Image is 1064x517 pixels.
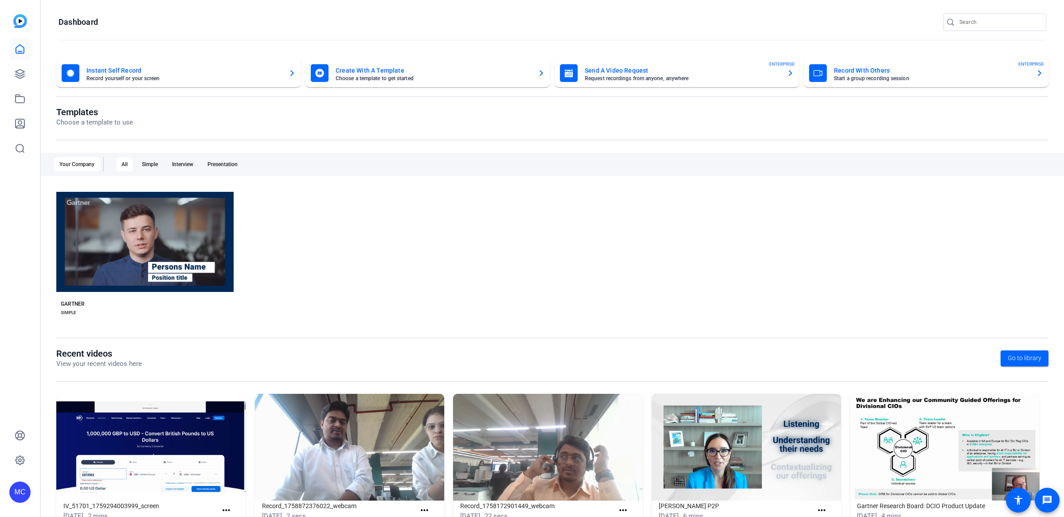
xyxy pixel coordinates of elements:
mat-icon: message [1042,495,1052,505]
div: Interview [167,157,199,171]
mat-card-subtitle: Record yourself or your screen [86,76,282,81]
p: Choose a template to use [56,117,133,128]
span: Go to library [1008,354,1041,363]
button: Send A Video RequestRequest recordings from anyone, anywhereENTERPRISE [555,59,799,87]
mat-card-title: Create With A Template [336,65,531,76]
a: Go to library [1001,350,1048,366]
div: MC [9,482,31,503]
div: GARTNER [61,300,85,307]
img: Gartner Research Board: DCIO Product Update [850,394,1040,501]
div: Simple [137,157,163,171]
mat-card-title: Instant Self Record [86,65,282,76]
h1: Record_1758872376022_webcam [262,501,416,511]
span: ENTERPRISE [1018,61,1044,67]
input: Search [959,17,1039,27]
mat-icon: more_horiz [816,505,827,516]
h1: Templates [56,107,133,117]
h1: Recent videos [56,348,142,359]
h1: Record_1758172901449_webcam [460,501,614,511]
img: IV_51701_1759294003999_screen [56,394,246,501]
mat-icon: accessibility [1013,495,1024,505]
mat-card-subtitle: Start a group recording session [834,76,1029,81]
img: Christie Dziubek P2P [652,394,841,501]
div: All [116,157,133,171]
mat-card-title: Record With Others [834,65,1029,76]
mat-card-title: Send A Video Request [585,65,780,76]
h1: [PERSON_NAME] P2P [659,501,813,511]
p: View your recent videos here [56,359,142,369]
img: blue-gradient.svg [13,14,27,28]
h1: Dashboard [59,17,98,27]
mat-card-subtitle: Choose a template to get started [336,76,531,81]
span: ENTERPRISE [769,61,795,67]
mat-card-subtitle: Request recordings from anyone, anywhere [585,76,780,81]
div: SIMPLE [61,309,76,316]
button: Create With A TemplateChoose a template to get started [305,59,550,87]
button: Record With OthersStart a group recording sessionENTERPRISE [804,59,1048,87]
img: Record_1758172901449_webcam [453,394,643,501]
img: Record_1758872376022_webcam [255,394,445,501]
div: Your Company [54,157,100,171]
mat-icon: more_horiz [419,505,430,516]
mat-icon: more_horiz [221,505,232,516]
div: Presentation [202,157,243,171]
h1: Gartner Research Board: DCIO Product Update [857,501,1011,511]
mat-icon: more_horiz [618,505,629,516]
h1: IV_51701_1759294003999_screen [63,501,217,511]
button: Instant Self RecordRecord yourself or your screen [56,59,301,87]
